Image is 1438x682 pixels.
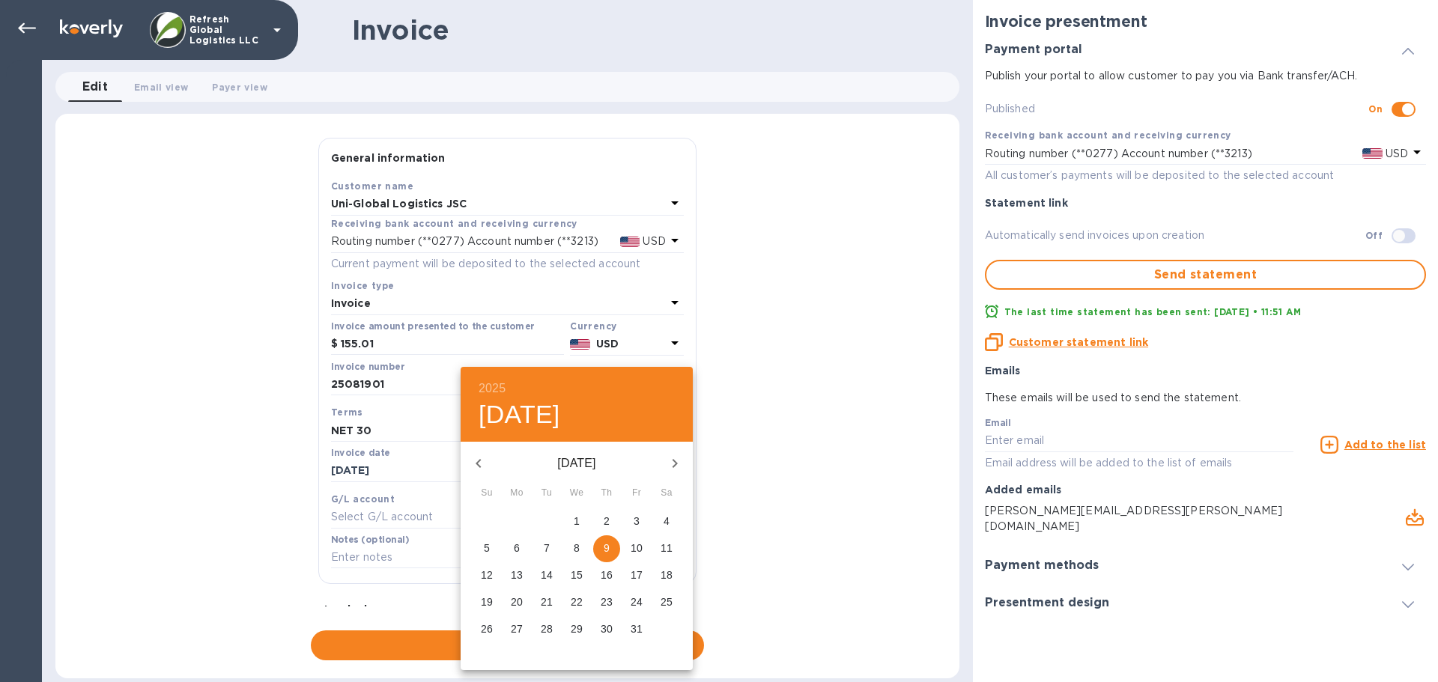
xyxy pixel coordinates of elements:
[601,594,613,609] p: 23
[563,562,590,589] button: 15
[544,541,550,555] p: 7
[574,514,580,529] p: 1
[503,486,530,501] span: Mo
[623,589,650,616] button: 24
[571,621,583,636] p: 29
[533,486,560,501] span: Tu
[571,567,583,582] p: 15
[503,616,530,643] button: 27
[604,514,610,529] p: 2
[563,486,590,501] span: We
[623,562,650,589] button: 17
[623,508,650,535] button: 3
[661,567,673,582] p: 18
[601,567,613,582] p: 16
[511,621,523,636] p: 27
[473,535,500,562] button: 5
[473,562,500,589] button: 12
[563,616,590,643] button: 29
[479,378,506,399] button: 2025
[533,616,560,643] button: 28
[503,589,530,616] button: 20
[653,562,680,589] button: 18
[601,621,613,636] p: 30
[484,541,490,555] p: 5
[593,616,620,643] button: 30
[623,486,650,501] span: Fr
[481,621,493,636] p: 26
[571,594,583,609] p: 22
[497,454,657,472] p: [DATE]
[653,535,680,562] button: 11
[574,541,580,555] p: 8
[481,594,493,609] p: 19
[541,594,553,609] p: 21
[473,486,500,501] span: Su
[533,535,560,562] button: 7
[604,541,610,555] p: 9
[541,621,553,636] p: 28
[473,589,500,616] button: 19
[631,541,643,555] p: 10
[653,486,680,501] span: Sa
[593,589,620,616] button: 23
[664,514,670,529] p: 4
[511,567,523,582] p: 13
[514,541,520,555] p: 6
[623,616,650,643] button: 31
[563,535,590,562] button: 8
[593,562,620,589] button: 16
[634,514,640,529] p: 3
[533,589,560,616] button: 21
[541,567,553,582] p: 14
[503,562,530,589] button: 13
[503,535,530,562] button: 6
[593,535,620,562] button: 9
[631,621,643,636] p: 31
[533,562,560,589] button: 14
[631,594,643,609] p: 24
[473,616,500,643] button: 26
[631,567,643,582] p: 17
[653,589,680,616] button: 25
[593,508,620,535] button: 2
[479,399,560,430] button: [DATE]
[563,508,590,535] button: 1
[653,508,680,535] button: 4
[623,535,650,562] button: 10
[481,567,493,582] p: 12
[511,594,523,609] p: 20
[563,589,590,616] button: 22
[593,486,620,501] span: Th
[661,541,673,555] p: 11
[661,594,673,609] p: 25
